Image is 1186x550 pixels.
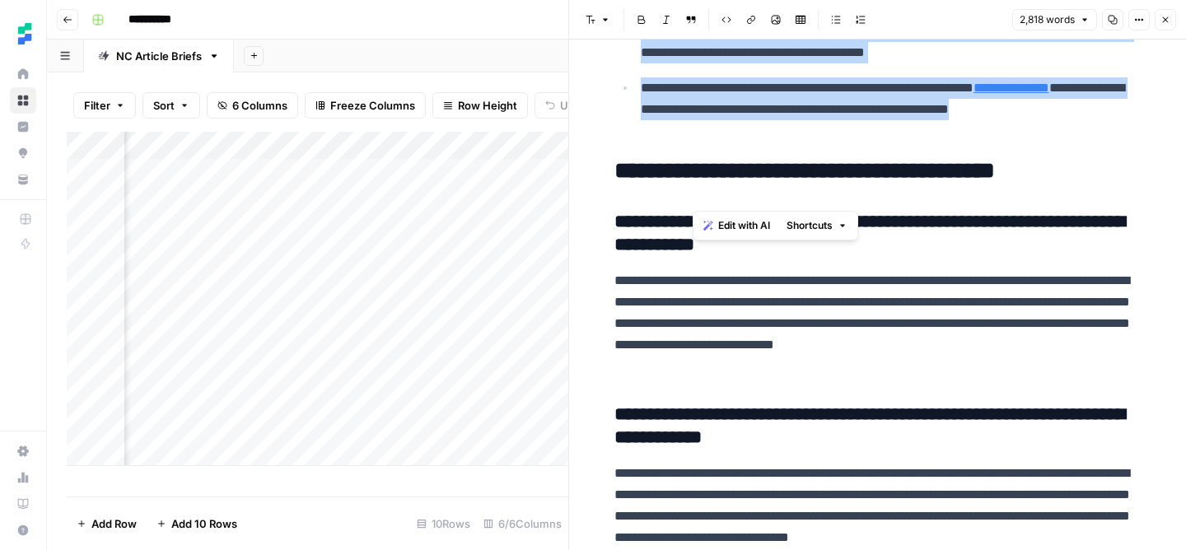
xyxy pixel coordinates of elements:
button: Undo [535,92,599,119]
button: Row Height [432,92,528,119]
span: 6 Columns [232,97,287,114]
a: Opportunities [10,140,36,166]
span: Freeze Columns [330,97,415,114]
a: Settings [10,438,36,464]
button: Add 10 Rows [147,510,247,537]
span: Edit with AI [718,218,770,233]
div: NC Article Briefs [116,48,202,64]
a: Browse [10,87,36,114]
button: Filter [73,92,136,119]
span: Add Row [91,515,137,532]
button: Edit with AI [697,215,777,236]
span: Row Height [458,97,517,114]
div: 6/6 Columns [477,510,568,537]
button: Shortcuts [780,215,854,236]
span: Filter [84,97,110,114]
button: Sort [142,92,200,119]
span: Sort [153,97,175,114]
a: Learning Hub [10,491,36,517]
button: Workspace: Ten Speed [10,13,36,54]
div: 10 Rows [410,510,477,537]
button: Add Row [67,510,147,537]
span: Add 10 Rows [171,515,237,532]
span: Undo [560,97,588,114]
a: Home [10,61,36,87]
button: Help + Support [10,517,36,543]
button: Freeze Columns [305,92,426,119]
a: NC Article Briefs [84,40,234,72]
span: 2,818 words [1020,12,1075,27]
button: 2,818 words [1012,9,1097,30]
span: Shortcuts [787,218,833,233]
a: Usage [10,464,36,491]
a: Insights [10,114,36,140]
button: 6 Columns [207,92,298,119]
a: Your Data [10,166,36,193]
img: Ten Speed Logo [10,19,40,49]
